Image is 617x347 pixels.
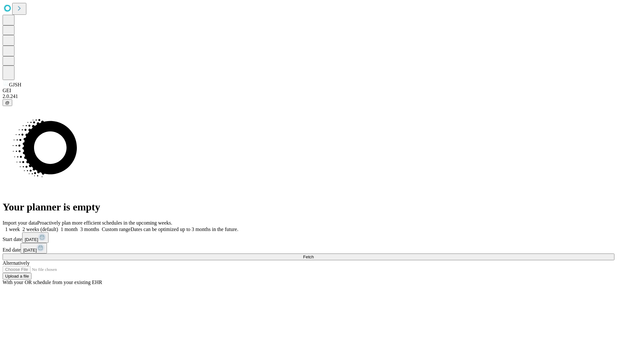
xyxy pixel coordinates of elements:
button: [DATE] [22,232,49,243]
button: Fetch [3,254,614,260]
span: [DATE] [23,248,37,253]
span: 1 week [5,227,20,232]
span: 3 months [80,227,99,232]
span: GJSH [9,82,21,87]
button: [DATE] [21,243,47,254]
span: With your OR schedule from your existing EHR [3,280,102,285]
span: [DATE] [25,237,38,242]
span: Proactively plan more efficient schedules in the upcoming weeks. [37,220,172,226]
span: 1 month [61,227,78,232]
span: 2 weeks (default) [22,227,58,232]
span: Custom range [102,227,130,232]
span: Alternatively [3,260,30,266]
span: Dates can be optimized up to 3 months in the future. [130,227,238,232]
span: Fetch [303,254,314,259]
button: Upload a file [3,273,31,280]
span: Import your data [3,220,37,226]
button: @ [3,99,12,106]
h1: Your planner is empty [3,201,614,213]
div: 2.0.241 [3,93,614,99]
div: GEI [3,88,614,93]
div: End date [3,243,614,254]
span: @ [5,100,10,105]
div: Start date [3,232,614,243]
